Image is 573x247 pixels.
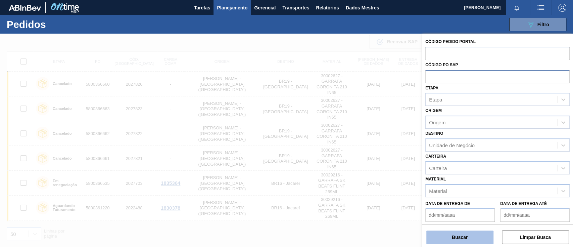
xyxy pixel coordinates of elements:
font: Material [429,188,447,194]
font: Destino [425,131,443,136]
font: Etapa [425,86,438,90]
font: Etapa [429,97,442,102]
input: dd/mm/aaaa [425,208,495,222]
font: Código Pedido Portal [425,39,476,44]
font: Dados Mestres [346,5,379,10]
font: Carteira [429,165,447,171]
input: dd/mm/aaaa [500,208,570,222]
font: Carteira [425,154,446,159]
button: Filtro [509,18,566,31]
font: Planejamento [217,5,247,10]
font: Transportes [282,5,309,10]
font: Pedidos [7,19,46,30]
font: Data de Entrega até [500,201,547,206]
font: [PERSON_NAME] [464,5,500,10]
font: Data de Entrega de [425,201,470,206]
font: Relatórios [316,5,339,10]
button: Notificações [506,3,527,12]
font: Tarefas [194,5,210,10]
font: Origem [425,108,442,113]
font: Unidade de Negócio [429,142,475,148]
font: Origem [429,120,445,125]
font: Material [425,177,446,181]
img: ações do usuário [537,4,545,12]
img: Sair [558,4,566,12]
font: Gerencial [254,5,276,10]
img: TNhmsLtSVTkK8tSr43FrP2fwEKptu5GPRR3wAAAABJRU5ErkJggg== [9,5,41,11]
font: Código PO SAP [425,63,458,67]
font: Filtro [537,22,549,27]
